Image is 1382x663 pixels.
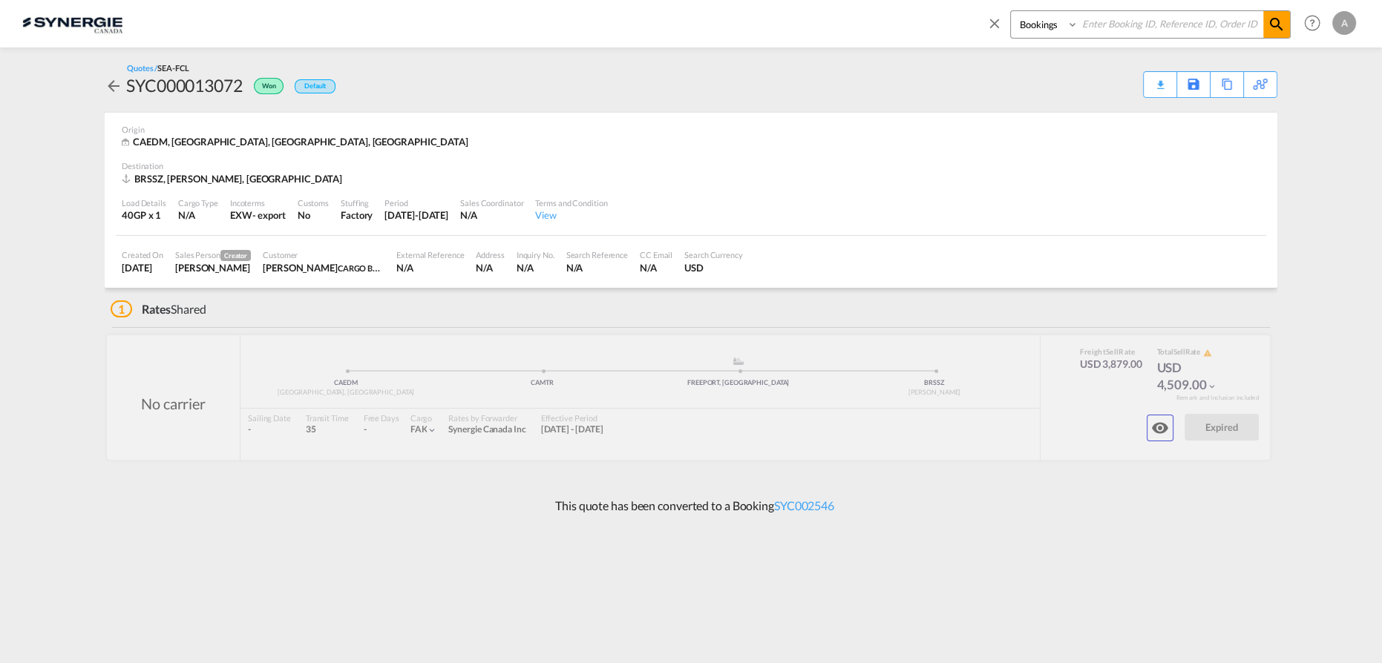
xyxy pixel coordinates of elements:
md-icon: icon-arrow-left [105,77,122,95]
div: N/A [517,261,554,274]
div: N/A [178,208,218,222]
div: 40GP x 1 [122,208,166,222]
div: Stuffing [341,197,373,208]
div: Won [243,73,287,97]
div: Sales Person [175,249,251,261]
div: External Reference [396,249,464,260]
div: Destination [122,160,1260,171]
div: No [298,208,329,222]
md-icon: icon-eye [1151,419,1169,437]
div: Factory Stuffing [341,208,373,222]
div: Origin [122,124,1260,135]
span: Won [262,82,280,96]
span: SEA-FCL [157,63,189,73]
span: CARGO BOOKING [338,262,406,274]
div: Period [384,197,448,208]
div: SYC000013072 [126,73,243,97]
div: N/A [476,261,504,274]
div: EXW [230,208,252,222]
div: 8 Jul 2025 [122,261,163,274]
div: Customer [263,249,384,260]
span: 1 [111,300,132,317]
span: Help [1300,10,1325,36]
div: USD [684,261,743,274]
div: FABIANA FIERRO [263,261,384,274]
div: Search Currency [684,249,743,260]
input: Enter Booking ID, Reference ID, Order ID [1078,11,1263,37]
div: CAEDM, Edmonton, AB, Americas [122,135,472,149]
a: SYC002546 [774,498,834,512]
div: Quote PDF is not available at this time [1151,72,1169,85]
div: Sales Coordinator [460,197,523,208]
div: N/A [460,208,523,222]
p: This quote has been converted to a Booking [548,498,834,514]
div: Help [1300,10,1332,37]
div: N/A [640,261,672,274]
div: Incoterms [230,197,286,208]
div: Created On [122,249,163,260]
div: Cargo Type [178,197,218,208]
div: CC Email [640,249,672,260]
div: A [1332,11,1356,35]
span: icon-close [986,10,1010,46]
div: N/A [566,261,628,274]
div: Shared [111,301,206,317]
button: icon-eye [1147,415,1173,441]
div: Inquiry No. [517,249,554,260]
div: 31 Aug 2025 [384,208,448,222]
span: Rates [142,302,171,316]
div: Quotes /SEA-FCL [127,62,189,73]
div: Load Details [122,197,166,208]
div: Adriana Groposila [175,261,251,274]
div: Save As Template [1177,72,1210,97]
div: icon-arrow-left [105,73,126,97]
div: Address [476,249,504,260]
md-icon: icon-download [1151,74,1169,85]
div: BRSSZ, Santos, Asia Pacific [122,172,346,185]
span: icon-magnify [1263,11,1290,38]
span: CAEDM, [GEOGRAPHIC_DATA], [GEOGRAPHIC_DATA], [GEOGRAPHIC_DATA] [133,136,468,148]
div: Customs [298,197,329,208]
div: Default [295,79,335,93]
div: View [535,208,607,222]
span: Creator [220,250,251,261]
md-icon: icon-close [986,15,1003,31]
div: - export [252,208,286,222]
div: N/A [396,261,464,274]
div: Terms and Condition [535,197,607,208]
img: 1f56c880d42311ef80fc7dca854c8e59.png [22,7,122,40]
md-icon: icon-magnify [1268,16,1286,33]
div: Search Reference [566,249,628,260]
